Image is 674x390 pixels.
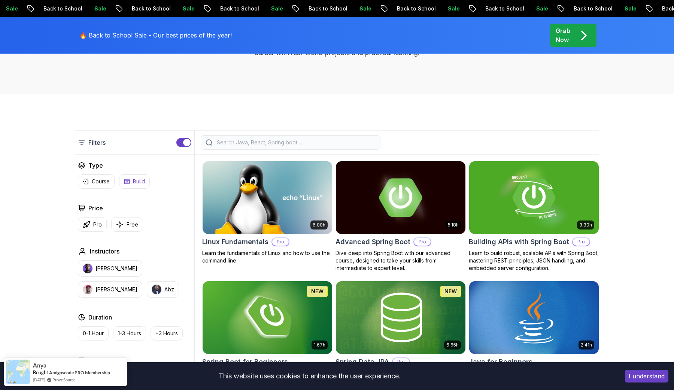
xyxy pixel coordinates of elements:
img: Building APIs with Spring Boot card [469,161,599,234]
p: Learn to build robust, scalable APIs with Spring Boot, mastering REST principles, JSON handling, ... [469,249,599,272]
button: instructor img[PERSON_NAME] [78,260,142,277]
h2: Advanced Spring Boot [336,237,410,247]
button: Accept cookies [625,370,668,382]
button: 1-3 Hours [113,326,146,340]
p: Filters [88,138,106,147]
p: 1-3 Hours [118,330,141,337]
div: This website uses cookies to enhance the user experience. [6,368,614,384]
p: 🔥 Back to School Sale - Our best prices of the year! [79,31,232,40]
span: [DATE] [33,376,45,383]
img: Linux Fundamentals card [203,161,332,234]
p: 3.30h [579,222,592,228]
p: +3 Hours [155,330,178,337]
h2: Type [88,161,103,170]
p: Back to School [300,5,351,12]
button: Free [111,217,143,232]
img: instructor img [83,285,92,294]
p: NEW [311,288,324,295]
img: provesource social proof notification image [6,360,30,384]
p: Build [133,178,145,185]
p: Abz [164,286,174,293]
p: Back to School [212,5,263,12]
span: Bought [33,369,48,375]
button: Pro [78,217,107,232]
p: Free [127,221,138,228]
p: [PERSON_NAME] [95,265,137,272]
img: Spring Boot for Beginners card [203,281,332,354]
button: +3 Hours [151,326,183,340]
p: 6.00h [313,222,325,228]
p: Sale [616,5,640,12]
h2: Spring Data JPA [336,357,389,367]
p: Pro [414,238,431,246]
a: Amigoscode PRO Membership [49,369,110,376]
p: Back to School [389,5,440,12]
h2: Price [88,204,103,213]
h2: Building APIs with Spring Boot [469,237,569,247]
button: Course [78,174,115,189]
p: Back to School [565,5,616,12]
p: Pro [393,358,409,366]
p: Sale [528,5,552,12]
p: Dive deep into Spring Boot with our advanced course, designed to take your skills from intermedia... [336,249,466,272]
p: Back to School [124,5,174,12]
p: 0-1 Hour [83,330,104,337]
h2: Java for Beginners [469,357,532,367]
p: 5.18h [448,222,459,228]
a: Linux Fundamentals card6.00hLinux FundamentalsProLearn the fundamentals of Linux and how to use t... [202,161,333,264]
a: Spring Boot for Beginners card1.67hNEWSpring Boot for BeginnersBuild a CRUD API with Spring Boot ... [202,281,333,384]
img: instructor img [83,264,92,273]
p: Sale [351,5,375,12]
p: Pro [272,238,289,246]
p: Sale [440,5,464,12]
h2: Linux Fundamentals [202,237,268,247]
p: Course [92,178,110,185]
img: Advanced Spring Boot card [336,161,465,234]
p: 2.41h [581,342,592,348]
span: Anya [33,362,46,369]
a: ProveSource [52,376,76,383]
h2: Track [88,355,104,364]
button: 0-1 Hour [78,326,109,340]
p: Sale [263,5,287,12]
button: Build [119,174,150,189]
p: 1.67h [314,342,325,348]
h2: Spring Boot for Beginners [202,357,288,367]
input: Search Java, React, Spring boot ... [215,139,376,146]
p: [PERSON_NAME] [95,286,137,293]
a: Java for Beginners card2.41hJava for BeginnersBeginner-friendly Java course for essential program... [469,281,599,384]
a: Building APIs with Spring Boot card3.30hBuilding APIs with Spring BootProLearn to build robust, s... [469,161,599,272]
p: Learn the fundamentals of Linux and how to use the command line [202,249,333,264]
h2: Instructors [90,247,119,256]
img: Spring Data JPA card [336,281,465,354]
button: instructor img[PERSON_NAME] [78,281,142,298]
button: instructor imgAbz [147,281,179,298]
p: 6.65h [446,342,459,348]
p: Pro [93,221,102,228]
p: Pro [573,238,589,246]
img: Java for Beginners card [469,281,599,354]
p: Back to School [477,5,528,12]
p: Grab Now [556,26,570,44]
p: Sale [174,5,198,12]
p: Back to School [35,5,86,12]
a: Spring Data JPA card6.65hNEWSpring Data JPAProMaster database management, advanced querying, and ... [336,281,466,384]
img: instructor img [152,285,161,294]
h2: Duration [88,313,112,322]
p: NEW [444,288,457,295]
a: Advanced Spring Boot card5.18hAdvanced Spring BootProDive deep into Spring Boot with our advanced... [336,161,466,272]
p: Sale [86,5,110,12]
